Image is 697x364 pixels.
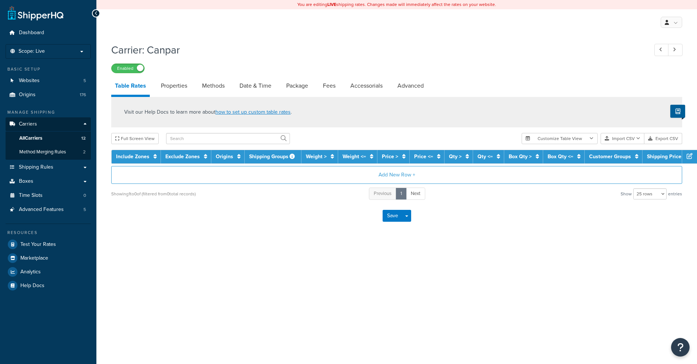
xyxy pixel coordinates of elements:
a: Properties [157,77,191,95]
div: Basic Setup [6,66,91,72]
a: Origins176 [6,88,91,102]
span: 0 [83,192,86,199]
div: Resources [6,230,91,236]
a: Boxes [6,175,91,188]
span: All Carriers [19,135,42,142]
span: Websites [19,78,40,84]
a: Box Qty > [509,153,532,160]
th: Shipping Groups [245,150,301,163]
a: Method Merging Rules2 [6,145,91,159]
span: Previous [374,190,392,197]
span: Show [621,189,632,199]
a: Box Qty <= [548,153,573,160]
a: Qty <= [478,153,493,160]
span: 5 [83,207,86,213]
span: Time Slots [19,192,43,199]
b: LIVE [327,1,336,8]
a: Price <= [414,153,433,160]
a: Table Rates [111,77,150,97]
p: Visit our Help Docs to learn more about . [124,108,292,116]
span: Test Your Rates [20,241,56,248]
span: Help Docs [20,283,44,289]
a: Shipping Rules [6,160,91,174]
a: Shipping Price [647,153,681,160]
a: Origins [216,153,233,160]
div: Showing 1 to 0 of (filtered from 0 total records) [111,189,196,199]
span: Advanced Features [19,207,64,213]
a: Advanced Features5 [6,203,91,217]
button: Customize Table View [522,133,598,144]
span: Scope: Live [19,48,45,55]
li: Time Slots [6,189,91,202]
a: Qty > [449,153,462,160]
a: 1 [396,188,407,200]
span: Shipping Rules [19,164,53,170]
a: Weight <= [343,153,366,160]
a: Customer Groups [589,153,631,160]
a: Next Record [668,44,683,56]
button: Show Help Docs [670,105,685,118]
span: 5 [83,78,86,84]
span: Carriers [19,121,37,127]
span: entries [668,189,682,199]
span: Boxes [19,178,33,185]
span: 2 [83,149,86,155]
span: Next [411,190,420,197]
a: how to set up custom table rates [215,108,291,116]
li: Advanced Features [6,203,91,217]
a: Date & Time [236,77,275,95]
span: Method Merging Rules [19,149,66,155]
a: Include Zones [116,153,149,160]
a: Accessorials [347,77,386,95]
button: Full Screen View [111,133,159,144]
a: Advanced [394,77,427,95]
a: Methods [198,77,228,95]
a: Weight > [306,153,327,160]
a: Previous [369,188,396,200]
li: Carriers [6,117,91,160]
a: Exclude Zones [165,153,200,160]
span: Dashboard [19,30,44,36]
span: Marketplace [20,255,48,261]
div: Manage Shipping [6,109,91,116]
a: Dashboard [6,26,91,40]
a: AllCarriers12 [6,131,91,145]
a: Marketplace [6,251,91,265]
button: Open Resource Center [671,338,690,357]
li: Method Merging Rules [6,145,91,159]
a: Price > [382,153,398,160]
span: 12 [81,135,86,142]
li: Origins [6,88,91,102]
span: 176 [80,92,86,98]
a: Test Your Rates [6,238,91,251]
a: Fees [319,77,339,95]
button: Export CSV [644,133,682,144]
a: Next [406,188,425,200]
a: Carriers [6,117,91,131]
li: Websites [6,74,91,88]
a: Websites5 [6,74,91,88]
input: Search [166,133,290,144]
a: Help Docs [6,279,91,292]
a: Analytics [6,265,91,279]
h1: Carrier: Canpar [111,43,641,57]
button: Save [383,210,403,222]
button: Add New Row + [111,166,682,184]
label: Enabled [112,64,144,73]
span: Analytics [20,269,41,275]
a: Previous Record [654,44,669,56]
button: Import CSV [601,133,644,144]
a: Time Slots0 [6,189,91,202]
a: Package [283,77,312,95]
span: Origins [19,92,36,98]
